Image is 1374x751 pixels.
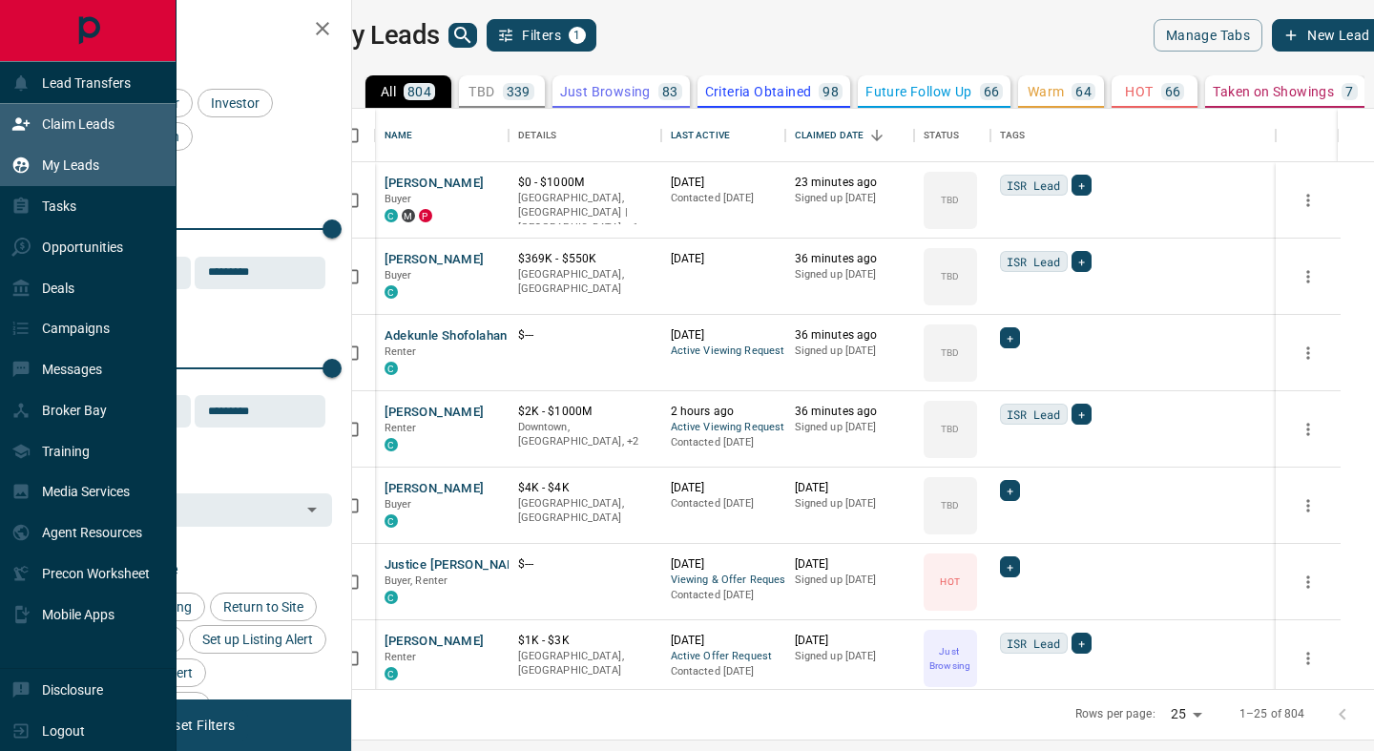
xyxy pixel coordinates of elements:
[198,89,273,117] div: Investor
[509,109,661,162] div: Details
[210,593,317,621] div: Return to Site
[1078,252,1085,271] span: +
[560,85,651,98] p: Just Browsing
[1075,85,1092,98] p: 64
[518,649,652,678] p: [GEOGRAPHIC_DATA], [GEOGRAPHIC_DATA]
[385,651,417,663] span: Renter
[941,422,959,436] p: TBD
[1007,405,1061,424] span: ISR Lead
[385,269,412,282] span: Buyer
[204,95,266,111] span: Investor
[448,23,477,48] button: search button
[1000,480,1020,501] div: +
[671,420,776,436] span: Active Viewing Request
[1078,634,1085,653] span: +
[671,573,776,589] span: Viewing & Offer Request
[518,633,652,649] p: $1K - $3K
[1072,404,1092,425] div: +
[795,251,905,267] p: 36 minutes ago
[385,667,398,680] div: condos.ca
[385,480,485,498] button: [PERSON_NAME]
[1000,556,1020,577] div: +
[385,251,485,269] button: [PERSON_NAME]
[785,109,914,162] div: Claimed Date
[1007,557,1013,576] span: +
[990,109,1277,162] div: Tags
[1078,405,1085,424] span: +
[189,625,326,654] div: Set up Listing Alert
[864,122,890,149] button: Sort
[1072,633,1092,654] div: +
[661,109,785,162] div: Last Active
[385,514,398,528] div: condos.ca
[1213,85,1334,98] p: Taken on Showings
[671,496,776,511] p: Contacted [DATE]
[984,85,1000,98] p: 66
[518,327,652,344] p: $---
[940,574,959,589] p: HOT
[671,109,730,162] div: Last Active
[1000,327,1020,348] div: +
[518,191,652,236] p: Toronto
[385,209,398,222] div: condos.ca
[381,85,396,98] p: All
[795,267,905,282] p: Signed up [DATE]
[385,345,417,358] span: Renter
[795,649,905,664] p: Signed up [DATE]
[1007,176,1061,195] span: ISR Lead
[671,588,776,603] p: Contacted [DATE]
[1294,644,1322,673] button: more
[518,480,652,496] p: $4K - $4K
[385,362,398,375] div: condos.ca
[1000,109,1026,162] div: Tags
[518,420,652,449] p: West End, Toronto
[196,632,320,647] span: Set up Listing Alert
[1239,706,1304,722] p: 1–25 of 804
[671,251,776,267] p: [DATE]
[941,269,959,283] p: TBD
[795,556,905,573] p: [DATE]
[941,193,959,207] p: TBD
[518,175,652,191] p: $0 - $1000M
[385,438,398,451] div: condos.ca
[671,633,776,649] p: [DATE]
[385,193,412,205] span: Buyer
[795,633,905,649] p: [DATE]
[1078,176,1085,195] span: +
[385,556,531,574] button: Justice [PERSON_NAME]
[385,498,412,511] span: Buyer
[61,19,332,42] h2: Filters
[795,344,905,359] p: Signed up [DATE]
[822,85,839,98] p: 98
[385,285,398,299] div: condos.ca
[671,649,776,665] span: Active Offer Request
[795,420,905,435] p: Signed up [DATE]
[795,175,905,191] p: 23 minutes ago
[705,85,812,98] p: Criteria Obtained
[671,404,776,420] p: 2 hours ago
[795,573,905,588] p: Signed up [DATE]
[407,85,431,98] p: 804
[671,664,776,679] p: Contacted [DATE]
[795,327,905,344] p: 36 minutes ago
[375,109,509,162] div: Name
[671,480,776,496] p: [DATE]
[518,267,652,297] p: [GEOGRAPHIC_DATA], [GEOGRAPHIC_DATA]
[385,574,448,587] span: Buyer, Renter
[385,175,485,193] button: [PERSON_NAME]
[402,209,415,222] div: mrloft.ca
[671,556,776,573] p: [DATE]
[385,109,413,162] div: Name
[795,480,905,496] p: [DATE]
[1294,568,1322,596] button: more
[385,591,398,604] div: condos.ca
[662,85,678,98] p: 83
[571,29,584,42] span: 1
[1028,85,1065,98] p: Warm
[1007,634,1061,653] span: ISR Lead
[1154,19,1262,52] button: Manage Tabs
[924,109,960,162] div: Status
[1072,175,1092,196] div: +
[671,327,776,344] p: [DATE]
[385,327,508,345] button: Adekunle Shofolahan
